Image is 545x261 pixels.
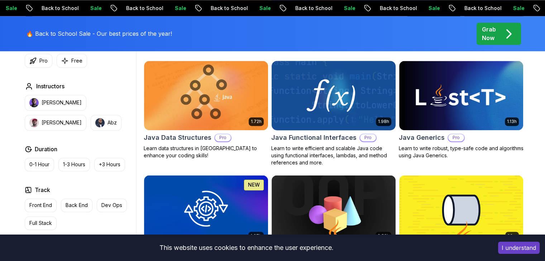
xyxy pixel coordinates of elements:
div: This website uses cookies to enhance the user experience. [5,240,487,256]
p: Pro [39,57,48,64]
p: [PERSON_NAME] [42,99,82,106]
p: Dev Ops [101,202,122,209]
p: Pro [215,134,231,141]
p: Learn to write efficient and scalable Java code using functional interfaces, lambdas, and method ... [271,145,396,166]
img: instructor img [95,118,105,127]
p: 🔥 Back to School Sale - Our best prices of the year! [26,29,172,38]
p: Back End [66,202,88,209]
button: Dev Ops [97,198,127,212]
p: Pro [448,134,464,141]
p: Learn to write robust, type-safe code and algorithms using Java Generics. [399,145,524,159]
p: Sale [254,5,277,12]
p: NEW [248,181,260,188]
h2: Java Functional Interfaces [271,133,357,143]
button: +3 Hours [94,158,125,171]
button: Back End [61,198,92,212]
h2: Instructors [36,82,64,90]
img: Java Integration Testing card [144,175,268,245]
p: Sale [507,5,530,12]
img: Java Data Structures card [144,61,268,130]
button: Pro [25,54,52,68]
p: 26m [507,233,517,239]
img: instructor img [29,98,39,107]
button: 1-3 Hours [58,158,90,171]
h2: Track [35,186,50,194]
p: Back to School [290,5,338,12]
p: Abz [107,119,117,126]
p: 1.98h [378,119,389,124]
p: Back to School [120,5,169,12]
p: Sale [338,5,361,12]
img: Java Object Oriented Programming card [272,175,396,245]
a: Java Data Structures card1.72hJava Data StructuresProLearn data structures in [GEOGRAPHIC_DATA] t... [144,60,268,159]
button: Full Stack [25,216,57,230]
img: Java Functional Interfaces card [268,59,398,132]
p: Sale [85,5,107,12]
h2: Java Generics [399,133,445,143]
h2: Duration [35,145,57,153]
p: 1-3 Hours [63,161,85,168]
a: Java Generics card1.13hJava GenericsProLearn to write robust, type-safe code and algorithms using... [399,60,524,159]
p: Grab Now [482,25,496,42]
p: Back to School [374,5,423,12]
p: +3 Hours [99,161,120,168]
button: Free [57,54,87,68]
button: 0-1 Hour [25,158,54,171]
p: Full Stack [29,220,52,227]
p: 0-1 Hour [29,161,49,168]
p: Back to School [36,5,85,12]
button: instructor imgAbz [91,115,121,130]
img: instructor img [29,118,39,127]
p: Pro [360,134,376,141]
button: instructor img[PERSON_NAME] [25,95,86,110]
p: Free [71,57,82,64]
button: Front End [25,198,57,212]
p: 1.67h [250,233,262,239]
p: 1.72h [251,119,262,124]
h2: Java Data Structures [144,133,211,143]
p: [PERSON_NAME] [42,119,82,126]
p: Back to School [459,5,507,12]
button: instructor img[PERSON_NAME] [25,115,86,130]
img: Java Generics card [399,61,523,130]
p: 1.13h [507,119,517,124]
button: Accept cookies [498,242,540,254]
p: Front End [29,202,52,209]
a: Java Functional Interfaces card1.98hJava Functional InterfacesProLearn to write efficient and sca... [271,60,396,166]
p: Sale [423,5,446,12]
p: Learn data structures in [GEOGRAPHIC_DATA] to enhance your coding skills! [144,145,268,159]
img: Java Streams Essentials card [399,175,523,245]
p: 2.82h [378,233,389,239]
p: Sale [169,5,192,12]
p: Back to School [205,5,254,12]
